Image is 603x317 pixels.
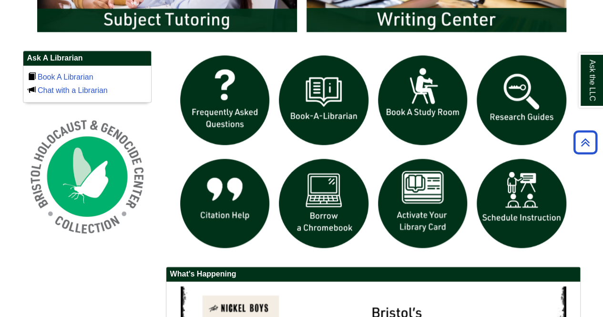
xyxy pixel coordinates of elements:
a: Chat with a Librarian [38,86,108,94]
h2: Ask A Librarian [23,51,151,66]
img: Holocaust and Genocide Collection [23,112,152,241]
img: Research Guides icon links to research guides web page [472,51,571,150]
img: book a study room icon links to book a study room web page [373,51,472,150]
img: For faculty. Schedule Library Instruction icon links to form. [472,154,571,253]
img: Book a Librarian icon links to book a librarian web page [274,51,373,150]
img: Borrow a chromebook icon links to the borrow a chromebook web page [274,154,373,253]
h2: What's Happening [166,267,580,282]
a: Back to Top [570,136,601,149]
a: Book A Librarian [38,73,93,81]
div: slideshow [175,51,571,257]
img: frequently asked questions [175,51,275,150]
img: citation help icon links to citation help guide page [175,154,275,253]
img: activate Library Card icon links to form to activate student ID into library card [373,154,472,253]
